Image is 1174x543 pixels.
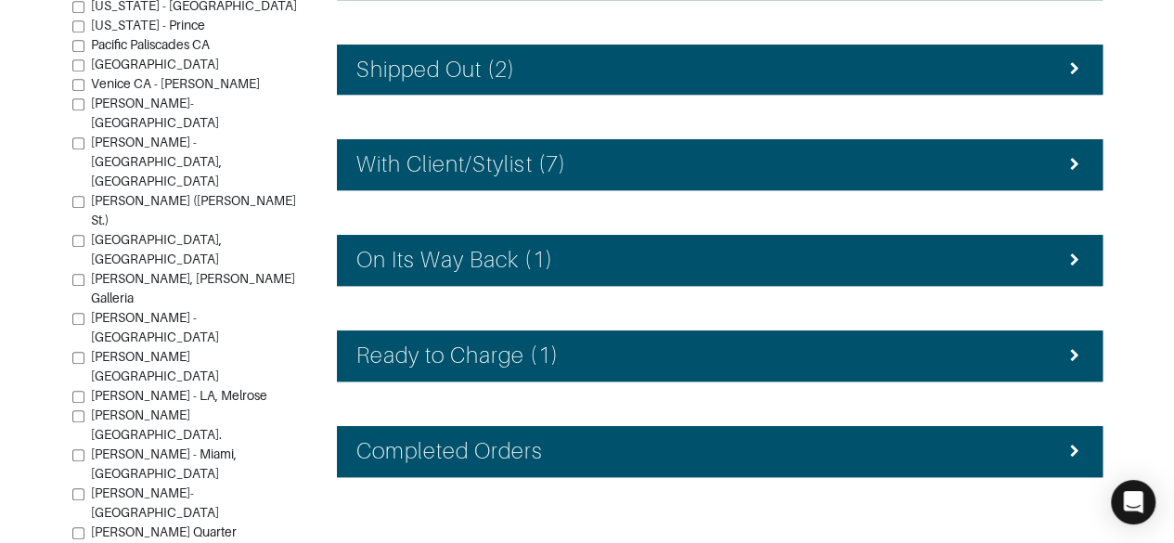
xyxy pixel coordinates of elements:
input: [PERSON_NAME] - [GEOGRAPHIC_DATA] [72,313,84,325]
input: [GEOGRAPHIC_DATA] [72,59,84,71]
span: [US_STATE] - Prince [91,18,205,32]
div: Open Intercom Messenger [1111,480,1155,524]
span: [PERSON_NAME][GEOGRAPHIC_DATA] [91,349,219,383]
span: [PERSON_NAME] - [GEOGRAPHIC_DATA] [91,310,219,344]
span: [PERSON_NAME] ([PERSON_NAME] St.) [91,193,296,227]
span: Venice CA - [PERSON_NAME] [91,76,260,91]
input: [PERSON_NAME] - Miami, [GEOGRAPHIC_DATA] [72,449,84,461]
input: [PERSON_NAME] - LA, Melrose [72,391,84,403]
input: [PERSON_NAME][GEOGRAPHIC_DATA] [72,352,84,364]
span: [PERSON_NAME] - Miami, [GEOGRAPHIC_DATA] [91,446,237,481]
h4: On Its Way Back (1) [356,247,553,274]
input: Venice CA - [PERSON_NAME] [72,79,84,91]
input: [GEOGRAPHIC_DATA], [GEOGRAPHIC_DATA] [72,235,84,247]
h4: Shipped Out (2) [356,57,516,84]
span: [PERSON_NAME] - LA, Melrose [91,388,267,403]
span: [PERSON_NAME]-[GEOGRAPHIC_DATA] [91,96,219,130]
span: [PERSON_NAME] - [GEOGRAPHIC_DATA], [GEOGRAPHIC_DATA] [91,135,222,188]
h4: Ready to Charge (1) [356,343,559,369]
span: [PERSON_NAME][GEOGRAPHIC_DATA]. [91,407,222,442]
input: Pacific Paliscades CA [72,40,84,52]
input: [PERSON_NAME][GEOGRAPHIC_DATA]. [72,410,84,422]
input: [PERSON_NAME]-[GEOGRAPHIC_DATA] [72,98,84,110]
span: [GEOGRAPHIC_DATA], [GEOGRAPHIC_DATA] [91,232,222,266]
span: [PERSON_NAME] Quarter [91,524,237,539]
input: [PERSON_NAME]- [GEOGRAPHIC_DATA] [72,488,84,500]
input: [PERSON_NAME] - [GEOGRAPHIC_DATA], [GEOGRAPHIC_DATA] [72,137,84,149]
input: [PERSON_NAME] ([PERSON_NAME] St.) [72,196,84,208]
span: [PERSON_NAME]- [GEOGRAPHIC_DATA] [91,485,219,520]
span: Pacific Paliscades CA [91,37,210,52]
input: [PERSON_NAME] Quarter [72,527,84,539]
h4: Completed Orders [356,438,544,465]
span: [PERSON_NAME], [PERSON_NAME] Galleria [91,271,295,305]
input: [US_STATE] - Prince [72,20,84,32]
input: [PERSON_NAME], [PERSON_NAME] Galleria [72,274,84,286]
h4: With Client/Stylist (7) [356,151,566,178]
input: [US_STATE] - [GEOGRAPHIC_DATA] [72,1,84,13]
span: [GEOGRAPHIC_DATA] [91,57,219,71]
